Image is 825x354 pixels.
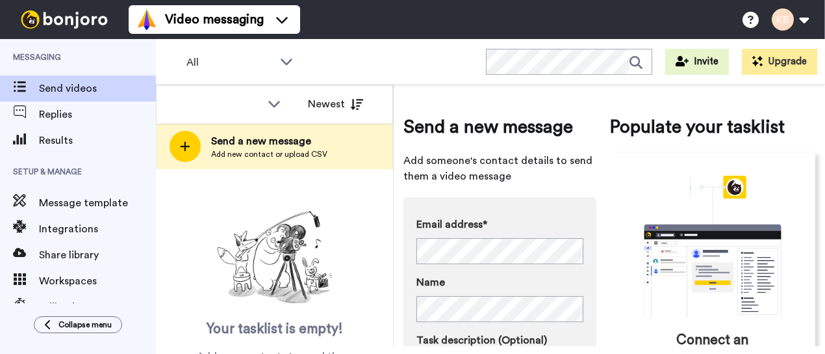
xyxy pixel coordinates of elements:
[39,81,156,96] span: Send videos
[665,49,729,75] button: Invite
[39,133,156,148] span: Results
[615,176,810,318] div: animation
[609,114,815,140] span: Populate your tasklist
[136,9,157,30] img: vm-color.svg
[416,275,445,290] span: Name
[39,221,156,237] span: Integrations
[16,10,113,29] img: bj-logo-header-white.svg
[211,133,327,149] span: Send a new message
[403,153,596,184] span: Add someone's contact details to send them a video message
[39,195,156,211] span: Message template
[39,273,156,289] span: Workspaces
[742,49,817,75] button: Upgrade
[207,320,343,339] span: Your tasklist is empty!
[39,107,156,122] span: Replies
[39,299,156,315] span: Fallbacks
[165,10,264,29] span: Video messaging
[211,149,327,159] span: Add new contact or upload CSV
[210,206,340,310] img: ready-set-action.png
[34,316,122,333] button: Collapse menu
[39,247,156,263] span: Share library
[58,320,112,330] span: Collapse menu
[416,333,583,348] label: Task description (Optional)
[416,217,583,232] label: Email address*
[298,91,373,117] button: Newest
[186,55,273,70] span: All
[403,114,596,140] span: Send a new message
